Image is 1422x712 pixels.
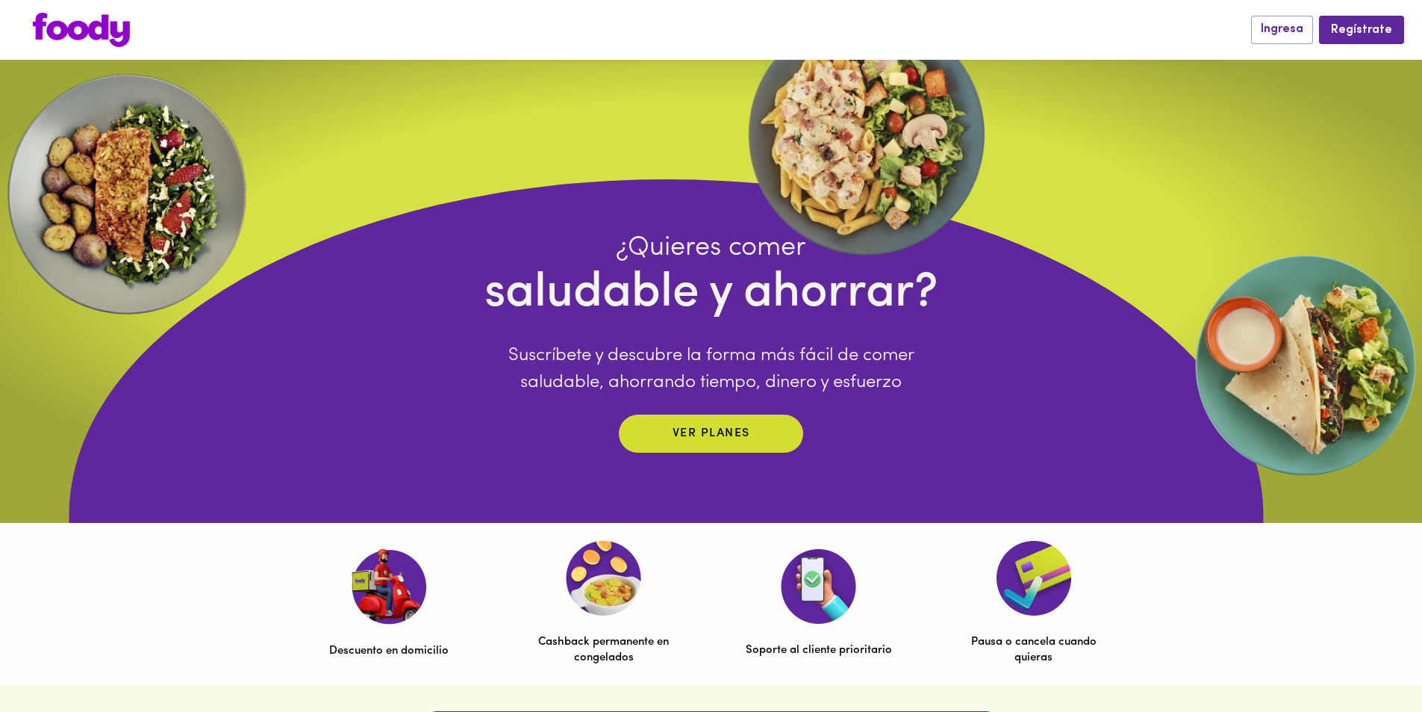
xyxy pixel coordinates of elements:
[997,541,1071,616] img: Pausa o cancela cuando quieras
[961,634,1107,666] p: Pausa o cancela cuando quieras
[566,541,641,616] img: Cashback permanente en congelados
[619,415,803,453] button: Ver planes
[740,7,994,261] img: ellipse.webp
[1331,23,1392,37] span: Regístrate
[484,264,938,324] h4: saludable y ahorrar?
[1335,625,1407,697] iframe: Messagebird Livechat Widget
[781,549,856,624] img: Soporte al cliente prioritario
[1261,22,1303,37] span: Ingresa
[1189,249,1422,482] img: EllipseRigth.webp
[484,342,938,396] p: Suscríbete y descubre la forma más fácil de comer saludable, ahorrando tiempo, dinero y esfuerzo
[531,634,677,666] p: Cashback permanente en congelados
[1319,16,1404,43] button: Regístrate
[484,232,938,264] h4: ¿Quieres comer
[33,13,130,47] img: logo.png
[351,548,426,625] img: Descuento en domicilio
[673,425,750,442] p: Ver planes
[746,643,892,658] p: Soporte al cliente prioritario
[1251,16,1313,43] button: Ingresa
[329,643,449,659] p: Descuento en domicilio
